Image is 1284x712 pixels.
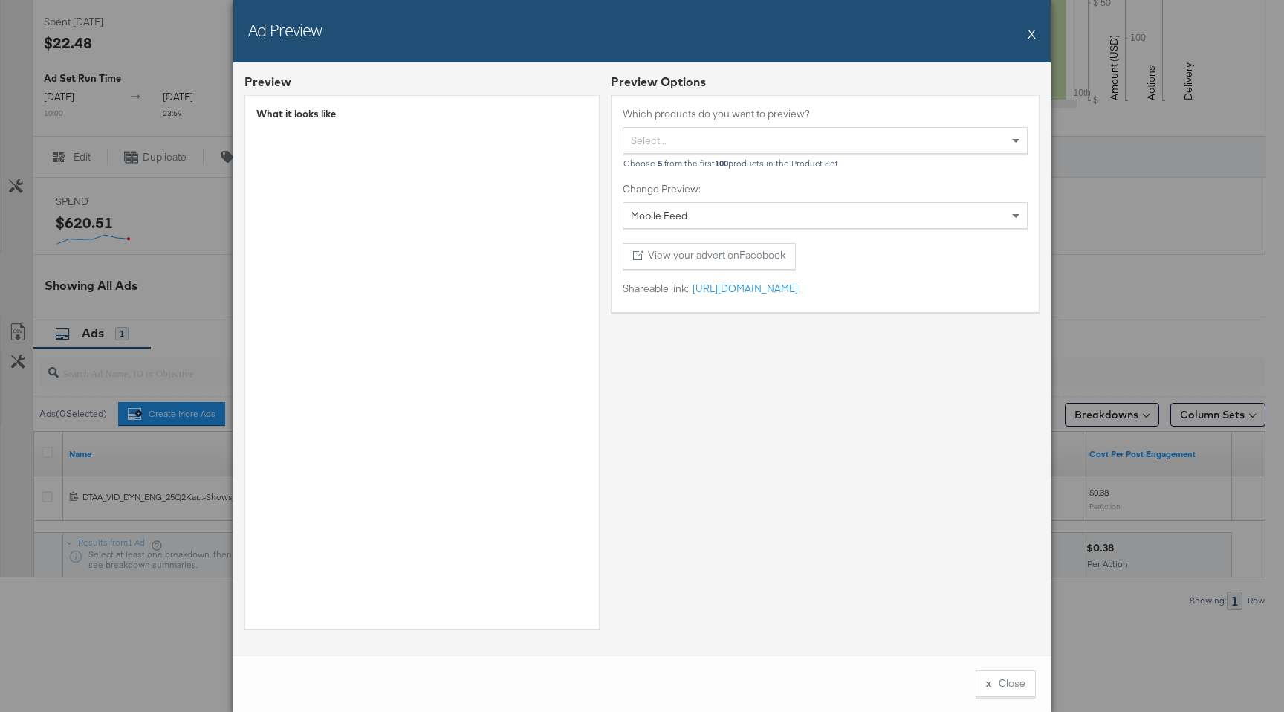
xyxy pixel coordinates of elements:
[256,107,588,121] div: What it looks like
[658,158,662,169] b: 5
[623,182,1028,196] label: Change Preview:
[623,243,796,270] button: View your advert onFacebook
[1028,19,1036,48] button: X
[976,670,1036,697] button: xClose
[986,676,991,690] div: x
[623,128,1027,153] div: Select...
[623,282,689,296] label: Shareable link:
[611,74,1040,91] div: Preview Options
[715,158,728,169] b: 100
[623,107,1028,121] label: Which products do you want to preview?
[689,282,798,296] a: [URL][DOMAIN_NAME]
[631,209,687,222] span: Mobile Feed
[623,158,1028,169] div: Choose from the first products in the Product Set
[248,19,322,41] h2: Ad Preview
[244,74,291,91] div: Preview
